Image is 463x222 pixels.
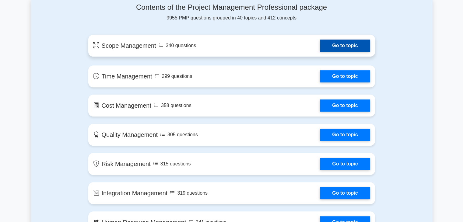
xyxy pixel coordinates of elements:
h4: Contents of the Project Management Professional package [88,3,375,12]
a: Go to topic [320,99,370,112]
a: Go to topic [320,129,370,141]
a: Go to topic [320,40,370,52]
div: 9955 PMP questions grouped in 40 topics and 412 concepts [88,3,375,22]
a: Go to topic [320,187,370,199]
a: Go to topic [320,158,370,170]
a: Go to topic [320,70,370,82]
